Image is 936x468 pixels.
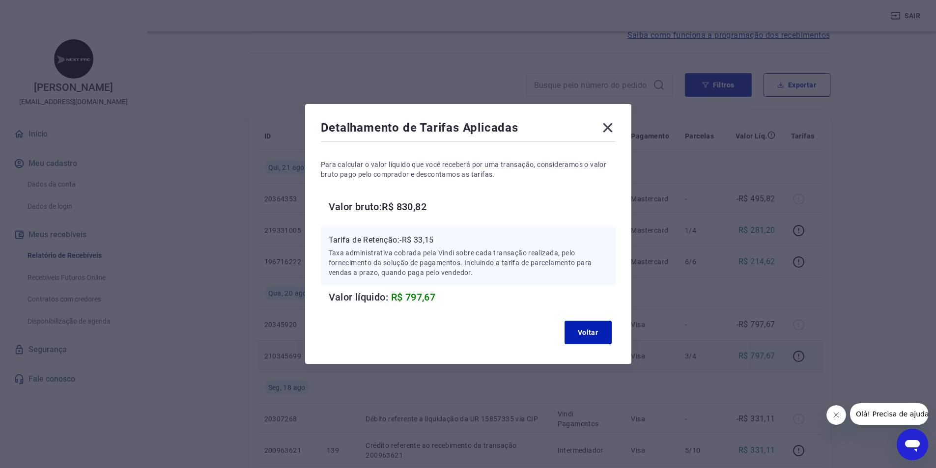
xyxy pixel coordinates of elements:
p: Tarifa de Retenção: -R$ 33,15 [329,234,608,246]
p: Taxa administrativa cobrada pela Vindi sobre cada transação realizada, pelo fornecimento da soluç... [329,248,608,277]
span: Olá! Precisa de ajuda? [6,7,83,15]
span: R$ 797,67 [391,291,436,303]
div: Detalhamento de Tarifas Aplicadas [321,120,616,139]
p: Para calcular o valor líquido que você receberá por uma transação, consideramos o valor bruto pag... [321,160,616,179]
iframe: Fechar mensagem [826,405,846,425]
h6: Valor bruto: R$ 830,82 [329,199,616,215]
iframe: Botão para abrir a janela de mensagens [897,429,928,460]
iframe: Mensagem da empresa [850,403,928,425]
h6: Valor líquido: [329,289,616,305]
button: Voltar [565,321,612,344]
